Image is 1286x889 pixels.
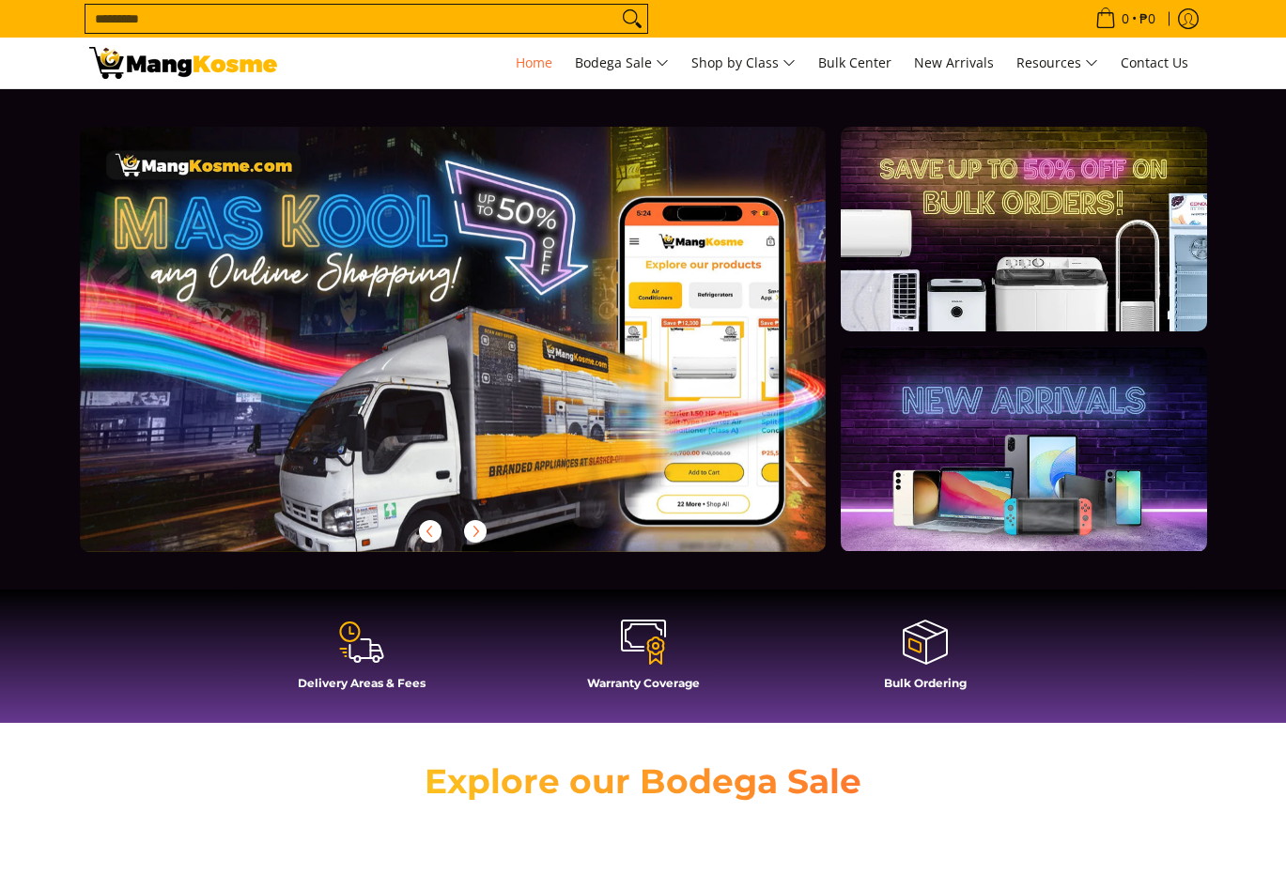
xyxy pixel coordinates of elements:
span: ₱0 [1137,12,1158,25]
button: Next [455,511,496,552]
span: Shop by Class [691,52,796,75]
a: Contact Us [1111,38,1198,88]
h4: Warranty Coverage [512,676,775,690]
span: 0 [1119,12,1132,25]
span: Contact Us [1121,54,1188,71]
h4: Bulk Ordering [794,676,1057,690]
span: Bulk Center [818,54,891,71]
span: New Arrivals [914,54,994,71]
span: Home [516,54,552,71]
a: Bulk Ordering [794,618,1057,704]
button: Search [617,5,647,33]
a: Shop by Class [682,38,805,88]
span: • [1090,8,1161,29]
a: Resources [1007,38,1108,88]
a: Home [506,38,562,88]
button: Previous [410,511,451,552]
span: Bodega Sale [575,52,669,75]
h2: Explore our Bodega Sale [371,760,916,803]
a: More [80,127,887,582]
a: Delivery Areas & Fees [230,618,493,704]
h4: Delivery Areas & Fees [230,676,493,690]
a: Bodega Sale [566,38,678,88]
a: New Arrivals [905,38,1003,88]
nav: Main Menu [296,38,1198,88]
span: Resources [1016,52,1098,75]
img: Mang Kosme: Your Home Appliances Warehouse Sale Partner! [89,47,277,79]
a: Bulk Center [809,38,901,88]
a: Warranty Coverage [512,618,775,704]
